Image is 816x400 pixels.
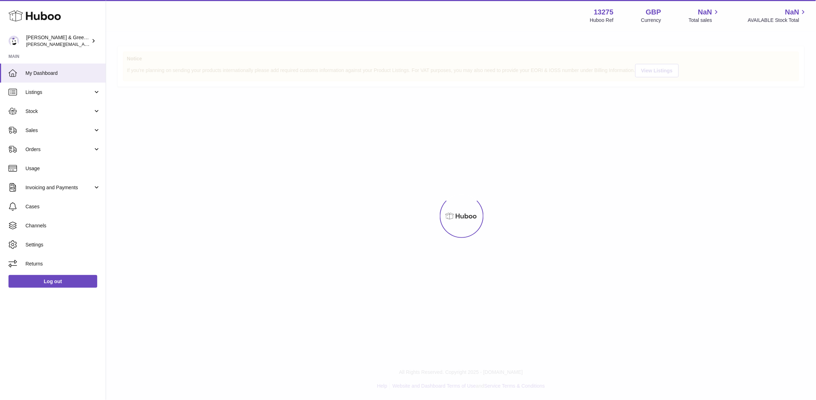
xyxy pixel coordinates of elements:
[698,7,712,17] span: NaN
[748,7,808,24] a: NaN AVAILABLE Stock Total
[785,7,799,17] span: NaN
[25,127,93,134] span: Sales
[25,261,100,267] span: Returns
[25,241,100,248] span: Settings
[25,203,100,210] span: Cases
[25,70,100,77] span: My Dashboard
[25,89,93,96] span: Listings
[26,41,142,47] span: [PERSON_NAME][EMAIL_ADDRESS][DOMAIN_NAME]
[594,7,614,17] strong: 13275
[748,17,808,24] span: AVAILABLE Stock Total
[8,275,97,288] a: Log out
[25,108,93,115] span: Stock
[641,17,661,24] div: Currency
[25,184,93,191] span: Invoicing and Payments
[25,222,100,229] span: Channels
[25,146,93,153] span: Orders
[8,36,19,46] img: ellen@bluebadgecompany.co.uk
[590,17,614,24] div: Huboo Ref
[26,34,90,48] div: [PERSON_NAME] & Green Ltd
[689,7,720,24] a: NaN Total sales
[689,17,720,24] span: Total sales
[25,165,100,172] span: Usage
[646,7,661,17] strong: GBP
